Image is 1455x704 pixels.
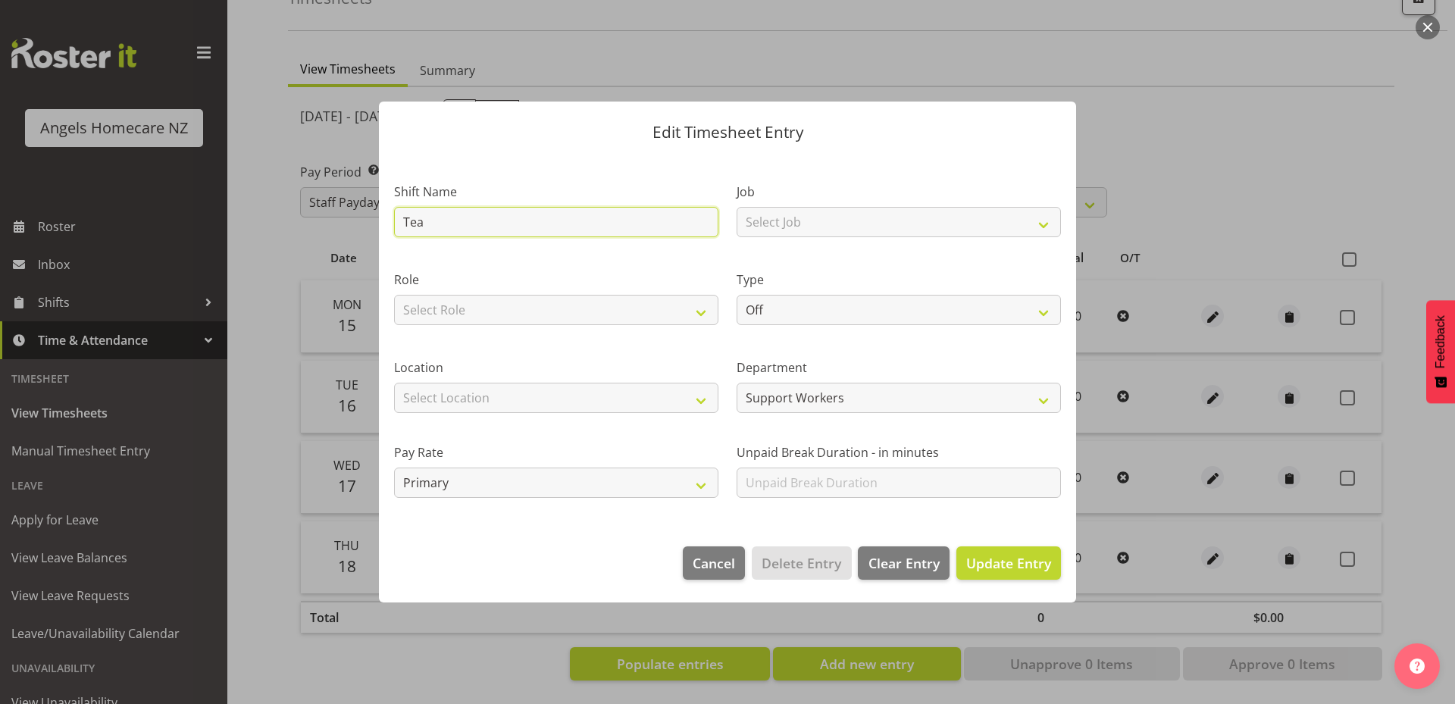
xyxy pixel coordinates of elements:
[868,553,940,573] span: Clear Entry
[737,468,1061,498] input: Unpaid Break Duration
[394,124,1061,140] p: Edit Timesheet Entry
[737,183,1061,201] label: Job
[737,443,1061,462] label: Unpaid Break Duration - in minutes
[858,546,949,580] button: Clear Entry
[1410,659,1425,674] img: help-xxl-2.png
[394,183,718,201] label: Shift Name
[394,443,718,462] label: Pay Rate
[683,546,745,580] button: Cancel
[737,358,1061,377] label: Department
[693,553,735,573] span: Cancel
[956,546,1061,580] button: Update Entry
[394,271,718,289] label: Role
[966,554,1051,572] span: Update Entry
[762,553,841,573] span: Delete Entry
[737,271,1061,289] label: Type
[394,358,718,377] label: Location
[752,546,851,580] button: Delete Entry
[1434,315,1447,368] span: Feedback
[1426,300,1455,403] button: Feedback - Show survey
[394,207,718,237] input: Shift Name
